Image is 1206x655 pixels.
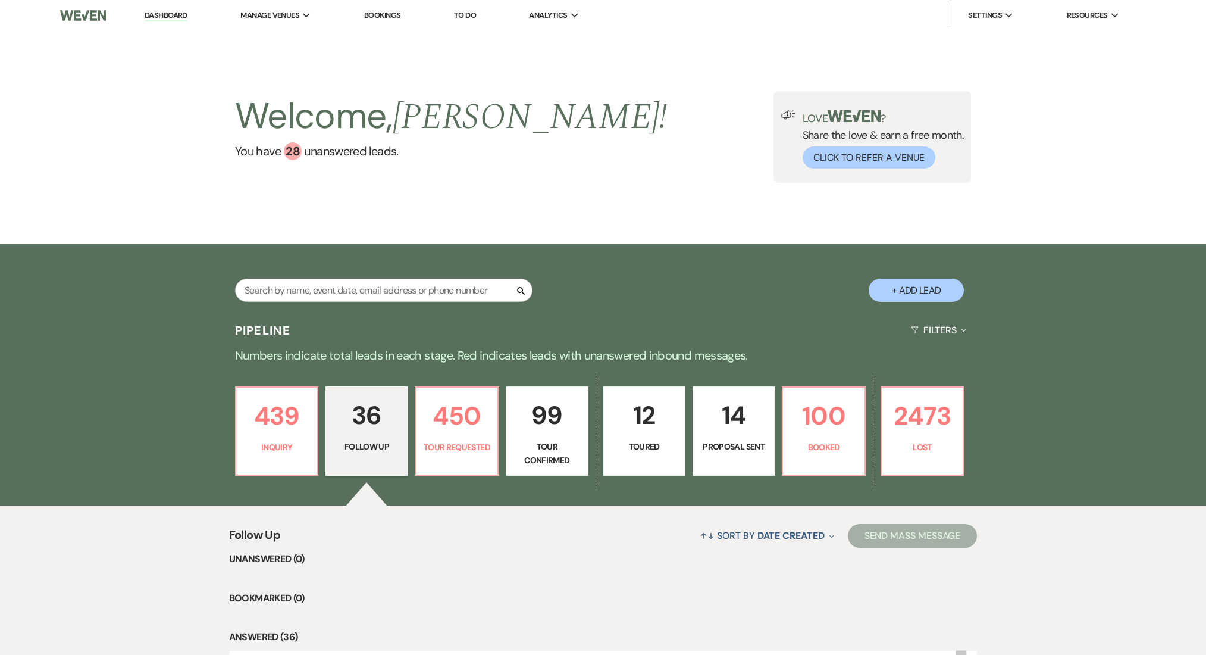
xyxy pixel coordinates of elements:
li: Bookmarked (0) [229,591,978,606]
img: Weven Logo [60,3,106,28]
li: Unanswered (0) [229,551,978,567]
button: Filters [906,314,971,346]
img: weven-logo-green.svg [828,110,881,122]
a: 99Tour Confirmed [506,386,588,476]
p: 100 [790,396,857,436]
button: Sort By Date Created [696,520,838,551]
span: ↑↓ [700,529,715,542]
button: Send Mass Message [848,524,978,548]
p: Toured [611,440,678,453]
h2: Welcome, [235,91,668,142]
span: Analytics [529,10,567,21]
p: Numbers indicate total leads in each stage. Red indicates leads with unanswered inbound messages. [175,346,1032,365]
p: Booked [790,441,857,454]
span: Date Created [757,529,825,542]
p: 14 [700,395,767,435]
a: 439Inquiry [235,386,318,476]
p: 36 [333,395,400,435]
a: 450Tour Requested [415,386,499,476]
a: You have 28 unanswered leads. [235,142,668,160]
a: 100Booked [782,386,865,476]
p: 439 [243,396,310,436]
span: Resources [1067,10,1108,21]
span: Manage Venues [240,10,299,21]
li: Answered (36) [229,629,978,645]
a: 12Toured [603,386,685,476]
img: loud-speaker-illustration.svg [781,110,795,120]
p: Follow Up [333,440,400,453]
input: Search by name, event date, email address or phone number [235,279,532,302]
button: Click to Refer a Venue [803,146,935,169]
div: 28 [284,142,302,160]
div: Share the love & earn a free month. [795,110,964,169]
span: [PERSON_NAME] ! [393,90,668,145]
p: Tour Confirmed [513,440,580,467]
h3: Pipeline [235,322,291,339]
p: Love ? [803,110,964,124]
a: 2473Lost [881,386,964,476]
a: To Do [454,10,476,20]
a: 14Proposal Sent [693,386,775,476]
span: Settings [968,10,1002,21]
p: Inquiry [243,441,310,454]
span: Follow Up [229,526,280,551]
a: Bookings [364,10,401,20]
p: Lost [889,441,956,454]
a: Dashboard [145,10,187,21]
a: 36Follow Up [325,386,408,476]
p: 99 [513,395,580,435]
p: Proposal Sent [700,440,767,453]
p: 2473 [889,396,956,436]
button: + Add Lead [869,279,964,302]
p: Tour Requested [424,441,490,454]
p: 450 [424,396,490,436]
p: 12 [611,395,678,435]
